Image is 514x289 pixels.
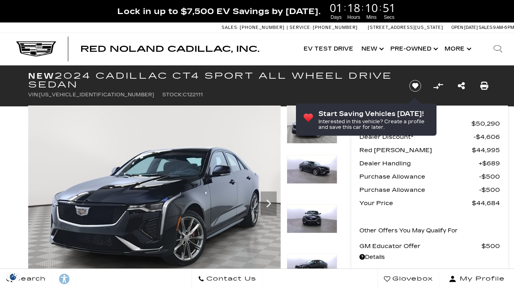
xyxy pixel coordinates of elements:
button: Save vehicle [406,79,424,92]
a: [STREET_ADDRESS][US_STATE] [368,25,443,30]
span: Search [12,273,46,285]
a: Red [PERSON_NAME] $44,995 [359,144,500,156]
span: Sales: [222,25,239,30]
a: MSRP $50,290 [359,118,500,129]
span: : [379,2,381,14]
span: My Profile [457,273,505,285]
a: Close [500,4,510,14]
img: New 2024 Black Raven Cadillac Sport image 1 [287,106,337,144]
a: GM Educator Offer $500 [359,240,500,252]
span: Hours [346,14,361,21]
div: Next [261,191,277,216]
span: $500 [479,171,500,182]
section: Click to Open Cookie Consent Modal [4,273,22,281]
span: Red Noland Cadillac, Inc. [80,44,259,54]
span: 10 [364,2,379,13]
span: Red [PERSON_NAME] [359,144,472,156]
span: Contact Us [204,273,256,285]
a: Contact Us [192,269,263,289]
span: VIN: [28,92,39,98]
span: Dealer Discount* [359,131,473,142]
span: $4,606 [473,131,500,142]
a: Print this New 2024 Cadillac CT4 Sport All Wheel Drive Sedan [480,80,488,92]
a: Sales: [PHONE_NUMBER] [222,25,287,30]
span: Glovebox [390,273,433,285]
span: Stock: [162,92,183,98]
button: Compare vehicle [432,80,444,92]
span: Days [328,14,344,21]
a: Glovebox [377,269,439,289]
a: Pre-Owned [386,33,441,65]
span: Mins [364,14,379,21]
span: $500 [479,184,500,195]
a: Dealer Handling $689 [359,158,500,169]
span: Purchase Allowance [359,171,479,182]
span: Open [DATE] [451,25,478,30]
span: : [361,2,364,14]
a: Share this New 2024 Cadillac CT4 Sport All Wheel Drive Sedan [458,80,465,92]
span: $500 [481,240,500,252]
span: Sales: [479,25,493,30]
strong: New [28,71,55,81]
span: $44,684 [472,197,500,209]
span: Secs [381,14,397,21]
a: Purchase Allowance $500 [359,171,500,182]
img: New 2024 Black Raven Cadillac Sport image 4 [287,254,337,283]
button: Open user profile menu [439,269,514,289]
h1: 2024 Cadillac CT4 Sport All Wheel Drive Sedan [28,71,396,89]
span: 51 [381,2,397,13]
img: New 2024 Black Raven Cadillac Sport image 3 [287,204,337,233]
span: Purchase Allowance [359,184,479,195]
span: Your Price [359,197,472,209]
a: New [357,33,386,65]
span: Lock in up to $7,500 EV Savings by [DATE]. [117,6,320,16]
span: 18 [346,2,361,13]
span: 01 [328,2,344,13]
span: $44,995 [472,144,500,156]
span: C122111 [183,92,203,98]
span: MSRP [359,118,471,129]
span: $50,290 [471,118,500,129]
a: EV Test Drive [300,33,357,65]
a: Purchase Allowance $500 [359,184,500,195]
img: New 2024 Black Raven Cadillac Sport image 2 [287,155,337,184]
span: GM Educator Offer [359,240,481,252]
span: Dealer Handling [359,158,479,169]
p: Other Offers You May Qualify For [359,225,458,236]
a: Dealer Discount* $4,606 [359,131,500,142]
a: Red Noland Cadillac, Inc. [80,45,259,53]
img: Opt-Out Icon [4,273,22,281]
span: Service: [290,25,312,30]
span: : [344,2,346,14]
span: [PHONE_NUMBER] [240,25,285,30]
a: Your Price $44,684 [359,197,500,209]
span: 9 AM-6 PM [493,25,514,30]
button: More [441,33,474,65]
a: Details [359,252,500,263]
span: [US_VEHICLE_IDENTIFICATION_NUMBER] [39,92,154,98]
a: Service: [PHONE_NUMBER] [287,25,360,30]
img: Cadillac Dark Logo with Cadillac White Text [16,41,56,57]
span: [PHONE_NUMBER] [313,25,358,30]
span: $689 [479,158,500,169]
